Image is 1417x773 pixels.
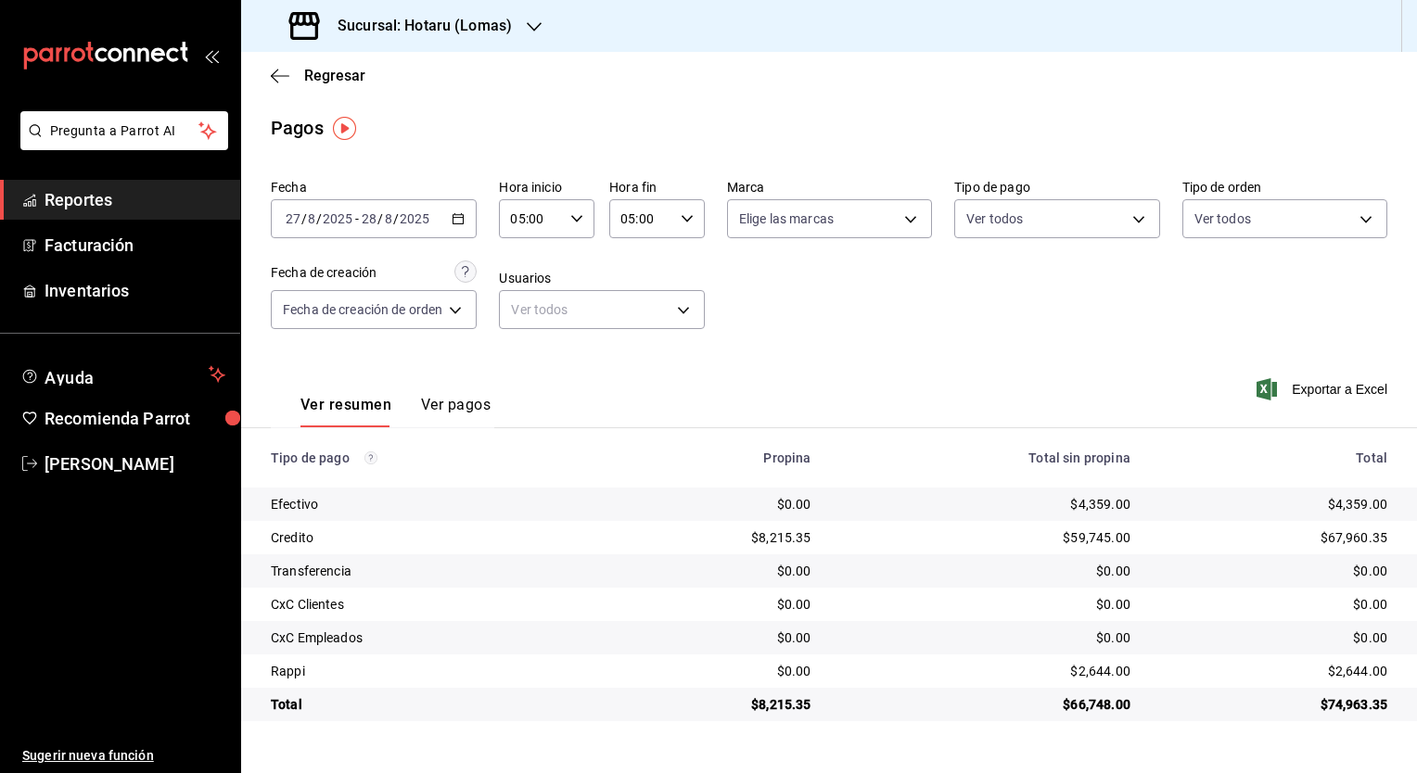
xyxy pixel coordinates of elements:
[204,48,219,63] button: open_drawer_menu
[840,595,1130,614] div: $0.00
[1160,495,1387,513] div: $4,359.00
[623,595,811,614] div: $0.00
[954,181,1159,194] label: Tipo de pago
[271,181,477,194] label: Fecha
[1160,562,1387,580] div: $0.00
[45,187,225,212] span: Reportes
[377,211,383,226] span: /
[840,528,1130,547] div: $59,745.00
[300,396,391,427] button: Ver resumen
[271,495,594,513] div: Efectivo
[623,528,811,547] div: $8,215.35
[300,396,491,427] div: navigation tabs
[1160,695,1387,714] div: $74,963.35
[399,211,430,226] input: ----
[13,134,228,154] a: Pregunta a Parrot AI
[45,451,225,476] span: [PERSON_NAME]
[316,211,322,226] span: /
[355,211,359,226] span: -
[966,209,1023,228] span: Ver todos
[840,495,1130,513] div: $4,359.00
[361,211,377,226] input: --
[623,695,811,714] div: $8,215.35
[1182,181,1387,194] label: Tipo de orden
[285,211,301,226] input: --
[499,290,704,329] div: Ver todos
[20,111,228,150] button: Pregunta a Parrot AI
[271,595,594,614] div: CxC Clientes
[393,211,399,226] span: /
[271,67,365,84] button: Regresar
[364,451,377,464] svg: Los pagos realizados con Pay y otras terminales son montos brutos.
[1160,662,1387,680] div: $2,644.00
[323,15,512,37] h3: Sucursal: Hotaru (Lomas)
[1260,378,1387,400] button: Exportar a Excel
[301,211,307,226] span: /
[322,211,353,226] input: ----
[499,272,704,285] label: Usuarios
[499,181,594,194] label: Hora inicio
[45,278,225,303] span: Inventarios
[1160,528,1387,547] div: $67,960.35
[1160,450,1387,465] div: Total
[271,114,324,142] div: Pagos
[1160,595,1387,614] div: $0.00
[22,746,225,766] span: Sugerir nueva función
[271,695,594,714] div: Total
[1194,209,1251,228] span: Ver todos
[304,67,365,84] span: Regresar
[50,121,199,141] span: Pregunta a Parrot AI
[840,450,1130,465] div: Total sin propina
[840,562,1130,580] div: $0.00
[333,117,356,140] img: Tooltip marker
[45,363,201,386] span: Ayuda
[271,450,594,465] div: Tipo de pago
[421,396,491,427] button: Ver pagos
[283,300,442,319] span: Fecha de creación de orden
[623,662,811,680] div: $0.00
[271,628,594,647] div: CxC Empleados
[840,695,1130,714] div: $66,748.00
[609,181,705,194] label: Hora fin
[45,233,225,258] span: Facturación
[271,263,377,283] div: Fecha de creación
[623,450,811,465] div: Propina
[623,628,811,647] div: $0.00
[739,209,834,228] span: Elige las marcas
[840,662,1130,680] div: $2,644.00
[271,528,594,547] div: Credito
[271,562,594,580] div: Transferencia
[623,495,811,513] div: $0.00
[727,181,932,194] label: Marca
[45,406,225,431] span: Recomienda Parrot
[307,211,316,226] input: --
[623,562,811,580] div: $0.00
[1160,628,1387,647] div: $0.00
[840,628,1130,647] div: $0.00
[384,211,393,226] input: --
[271,662,594,680] div: Rappi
